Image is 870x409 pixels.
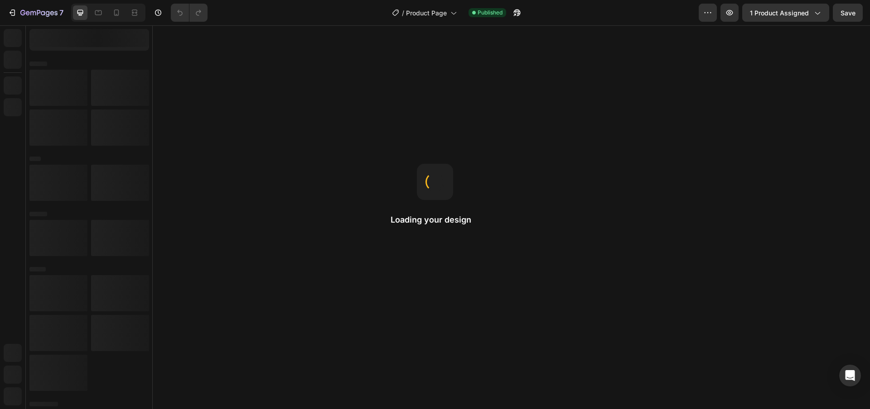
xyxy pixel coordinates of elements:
[406,8,447,18] span: Product Page
[4,4,68,22] button: 7
[171,4,208,22] div: Undo/Redo
[750,8,809,18] span: 1 product assigned
[839,365,861,386] div: Open Intercom Messenger
[59,7,63,18] p: 7
[402,8,404,18] span: /
[742,4,829,22] button: 1 product assigned
[478,9,503,17] span: Published
[833,4,863,22] button: Save
[391,214,479,225] h2: Loading your design
[841,9,855,17] span: Save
